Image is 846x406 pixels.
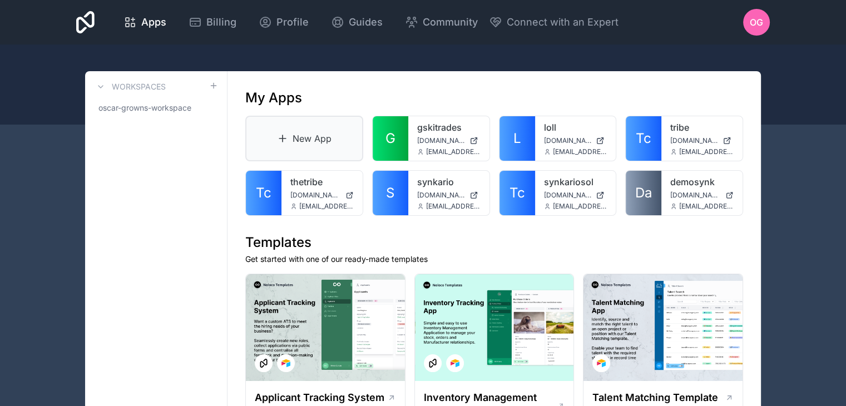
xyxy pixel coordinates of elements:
h1: Talent Matching Template [592,390,718,405]
span: [DOMAIN_NAME] [417,191,465,200]
span: Billing [206,14,236,30]
img: Airtable Logo [281,359,290,368]
a: Profile [250,10,318,34]
a: [DOMAIN_NAME] [417,191,481,200]
a: [DOMAIN_NAME] [544,191,607,200]
span: Tc [636,130,651,147]
a: Community [396,10,487,34]
span: S [386,184,394,202]
span: Da [635,184,652,202]
a: New App [245,116,363,161]
span: L [513,130,521,147]
span: [DOMAIN_NAME] [670,136,718,145]
a: loll [544,121,607,134]
img: Airtable Logo [597,359,606,368]
a: Tc [246,171,281,215]
span: [DOMAIN_NAME] [670,191,721,200]
span: [DOMAIN_NAME] [417,136,465,145]
span: Community [423,14,478,30]
h1: My Apps [245,89,302,107]
span: [EMAIL_ADDRESS][DOMAIN_NAME] [553,202,607,211]
span: [EMAIL_ADDRESS][DOMAIN_NAME] [679,147,734,156]
a: synkario [417,175,481,189]
span: OG [750,16,763,29]
a: Tc [626,116,661,161]
a: Da [626,171,661,215]
a: [DOMAIN_NAME] [670,136,734,145]
a: [DOMAIN_NAME] [544,136,607,145]
a: Guides [322,10,392,34]
h1: Applicant Tracking System [255,390,384,405]
span: Apps [141,14,166,30]
span: Guides [349,14,383,30]
span: [EMAIL_ADDRESS][DOMAIN_NAME] [679,202,734,211]
span: Tc [509,184,525,202]
a: [DOMAIN_NAME] [290,191,354,200]
a: gskitrades [417,121,481,134]
span: [EMAIL_ADDRESS][DOMAIN_NAME] [553,147,607,156]
a: Billing [180,10,245,34]
span: Connect with an Expert [507,14,619,30]
span: [EMAIL_ADDRESS][DOMAIN_NAME] [299,202,354,211]
a: G [373,116,408,161]
img: Airtable Logo [451,359,459,368]
h1: Templates [245,234,743,251]
span: [EMAIL_ADDRESS][DOMAIN_NAME] [426,202,481,211]
a: Workspaces [94,80,166,93]
button: Connect with an Expert [489,14,619,30]
a: S [373,171,408,215]
a: thetribe [290,175,354,189]
a: demosynk [670,175,734,189]
span: oscar-growns-workspace [98,102,191,113]
a: [DOMAIN_NAME] [417,136,481,145]
a: Apps [115,10,175,34]
h3: Workspaces [112,81,166,92]
span: [DOMAIN_NAME] [290,191,341,200]
a: tribe [670,121,734,134]
span: Tc [256,184,271,202]
a: oscar-growns-workspace [94,98,218,118]
span: G [385,130,395,147]
span: Profile [276,14,309,30]
span: [EMAIL_ADDRESS][DOMAIN_NAME] [426,147,481,156]
a: L [499,116,535,161]
span: [DOMAIN_NAME] [544,136,592,145]
a: Tc [499,171,535,215]
p: Get started with one of our ready-made templates [245,254,743,265]
span: [DOMAIN_NAME] [544,191,592,200]
a: synkariosol [544,175,607,189]
a: [DOMAIN_NAME] [670,191,734,200]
